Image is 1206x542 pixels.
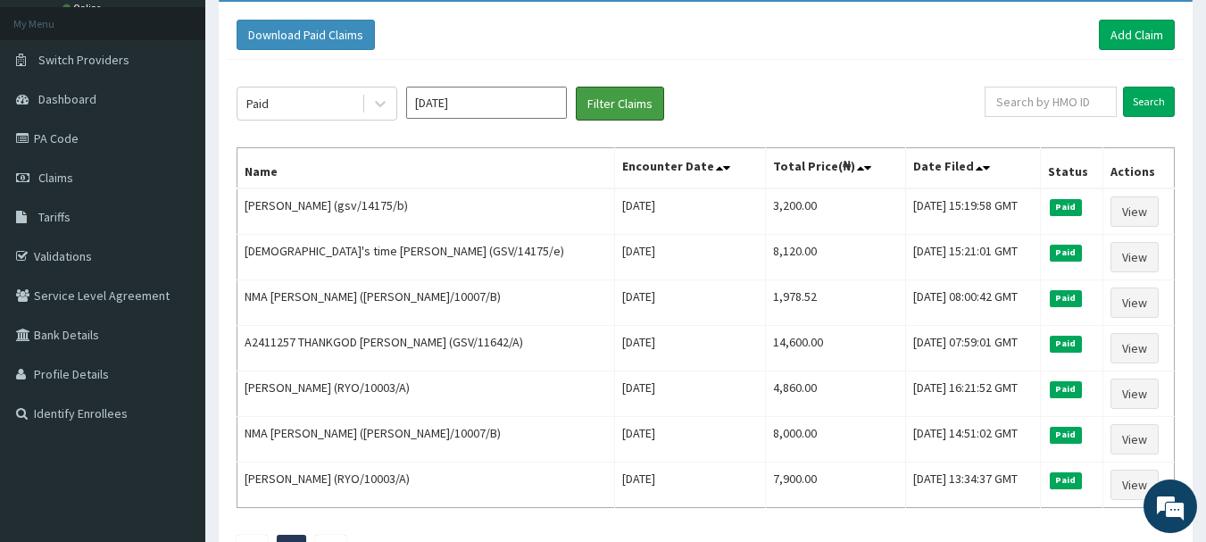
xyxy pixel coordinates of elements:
a: View [1110,196,1159,227]
th: Actions [1102,148,1174,189]
th: Name [237,148,615,189]
td: NMA [PERSON_NAME] ([PERSON_NAME]/10007/B) [237,417,615,463]
td: [DEMOGRAPHIC_DATA]'s time [PERSON_NAME] (GSV/14175/e) [237,235,615,280]
span: Paid [1050,472,1082,488]
span: Claims [38,170,73,186]
td: [DATE] 08:00:42 GMT [905,280,1040,326]
td: [DATE] [614,235,765,280]
textarea: Type your message and hit 'Enter' [9,356,340,419]
span: Tariffs [38,209,71,225]
td: [PERSON_NAME] (RYO/10003/A) [237,463,615,508]
span: Paid [1050,245,1082,261]
a: View [1110,242,1159,272]
td: [DATE] [614,280,765,326]
td: [DATE] 15:19:58 GMT [905,188,1040,235]
span: Paid [1050,199,1082,215]
span: Switch Providers [38,52,129,68]
div: Minimize live chat window [293,9,336,52]
a: Online [62,2,105,14]
input: Search by HMO ID [985,87,1117,117]
button: Filter Claims [576,87,664,121]
span: Dashboard [38,91,96,107]
td: 1,978.52 [766,280,906,326]
td: NMA [PERSON_NAME] ([PERSON_NAME]/10007/B) [237,280,615,326]
td: [PERSON_NAME] (gsv/14175/b) [237,188,615,235]
a: View [1110,379,1159,409]
td: [DATE] 14:51:02 GMT [905,417,1040,463]
a: View [1110,470,1159,500]
td: A2411257 THANKGOD [PERSON_NAME] (GSV/11642/A) [237,326,615,371]
a: View [1110,288,1159,318]
td: [DATE] 15:21:01 GMT [905,235,1040,280]
div: Paid [246,95,269,113]
td: [DATE] [614,188,765,235]
th: Status [1040,148,1102,189]
span: We're online! [104,159,246,339]
a: View [1110,424,1159,454]
input: Select Month and Year [406,87,567,119]
td: [DATE] [614,417,765,463]
td: 4,860.00 [766,371,906,417]
td: [DATE] 16:21:52 GMT [905,371,1040,417]
input: Search [1123,87,1175,117]
td: [DATE] [614,326,765,371]
img: d_794563401_company_1708531726252_794563401 [33,89,72,134]
td: [DATE] [614,463,765,508]
span: Paid [1050,290,1082,306]
a: Add Claim [1099,20,1175,50]
td: [DATE] 13:34:37 GMT [905,463,1040,508]
a: View [1110,333,1159,363]
td: 3,200.00 [766,188,906,235]
td: [DATE] 07:59:01 GMT [905,326,1040,371]
span: Paid [1050,336,1082,352]
td: 8,000.00 [766,417,906,463]
td: 7,900.00 [766,463,906,508]
td: [DATE] [614,371,765,417]
th: Encounter Date [614,148,765,189]
th: Date Filed [905,148,1040,189]
td: 8,120.00 [766,235,906,280]
button: Download Paid Claims [237,20,375,50]
td: 14,600.00 [766,326,906,371]
td: [PERSON_NAME] (RYO/10003/A) [237,371,615,417]
th: Total Price(₦) [766,148,906,189]
span: Paid [1050,427,1082,443]
div: Chat with us now [93,100,300,123]
span: Paid [1050,381,1082,397]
